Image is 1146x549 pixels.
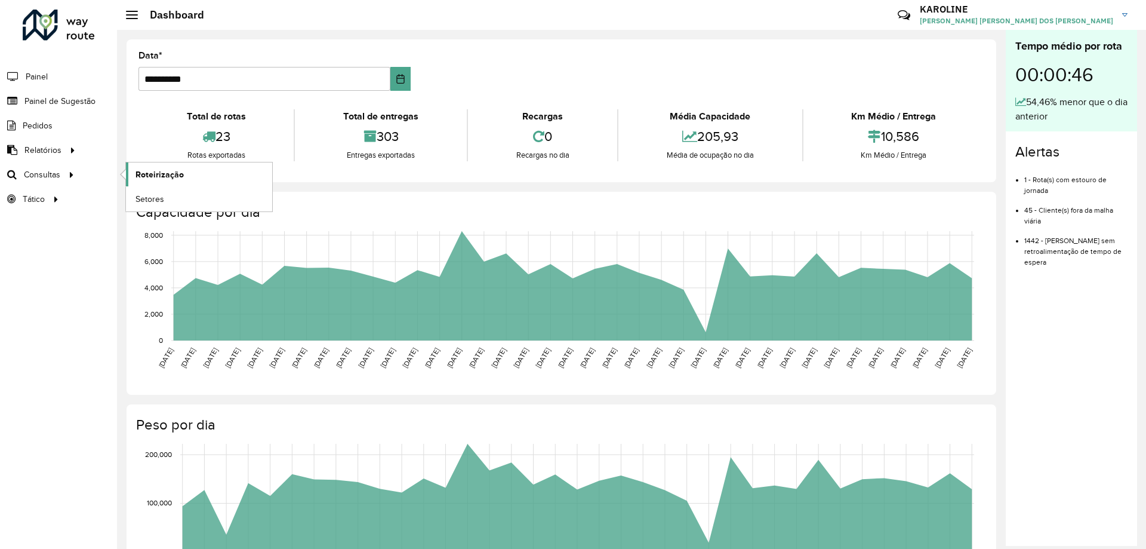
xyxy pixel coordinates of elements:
li: 1 - Rota(s) com estouro de jornada [1024,165,1127,196]
h4: Capacidade por dia [136,204,984,221]
text: [DATE] [379,346,396,369]
text: [DATE] [578,346,596,369]
div: Total de rotas [141,109,291,124]
label: Data [138,48,162,63]
text: [DATE] [201,346,218,369]
div: 205,93 [621,124,799,149]
span: Roteirização [135,168,184,181]
h4: Alertas [1015,143,1127,161]
div: 303 [298,124,463,149]
text: [DATE] [889,346,906,369]
text: [DATE] [534,346,552,369]
text: [DATE] [334,346,352,369]
text: 4,000 [144,284,163,292]
span: Painel de Sugestão [24,95,95,108]
text: [DATE] [667,346,685,369]
text: [DATE] [490,346,507,369]
text: [DATE] [467,346,485,369]
div: Recargas [471,109,614,124]
text: [DATE] [911,346,928,369]
text: [DATE] [778,346,796,369]
text: [DATE] [711,346,729,369]
text: [DATE] [623,346,640,369]
text: [DATE] [512,346,529,369]
text: [DATE] [401,346,418,369]
text: 6,000 [144,257,163,265]
text: 2,000 [144,310,163,318]
div: Tempo médio por rota [1015,38,1127,54]
span: Painel [26,70,48,83]
h2: Dashboard [138,8,204,22]
text: [DATE] [179,346,196,369]
text: [DATE] [246,346,263,369]
text: [DATE] [224,346,241,369]
span: Setores [135,193,164,206]
div: Recargas no dia [471,149,614,161]
text: [DATE] [822,346,840,369]
span: [PERSON_NAME] [PERSON_NAME] DOS [PERSON_NAME] [920,16,1113,26]
text: 200,000 [145,450,172,458]
text: 100,000 [147,499,172,507]
text: 0 [159,336,163,344]
text: [DATE] [290,346,307,369]
text: 8,000 [144,231,163,239]
h3: KAROLINE [920,4,1113,15]
div: 0 [471,124,614,149]
div: Entregas exportadas [298,149,463,161]
text: [DATE] [734,346,751,369]
text: [DATE] [600,346,618,369]
li: 45 - Cliente(s) fora da malha viária [1024,196,1127,226]
span: Pedidos [23,119,53,132]
text: [DATE] [556,346,574,369]
text: [DATE] [934,346,951,369]
text: [DATE] [445,346,463,369]
button: Choose Date [390,67,411,91]
span: Relatórios [24,144,61,157]
div: Km Médio / Entrega [806,149,981,161]
text: [DATE] [689,346,707,369]
a: Roteirização [126,162,272,186]
div: Km Médio / Entrega [806,109,981,124]
a: Setores [126,187,272,211]
h4: Peso por dia [136,416,984,434]
text: [DATE] [312,346,329,369]
div: Média de ocupação no dia [621,149,799,161]
text: [DATE] [956,346,973,369]
text: [DATE] [645,346,663,369]
div: 10,586 [806,124,981,149]
div: 54,46% menor que o dia anterior [1015,95,1127,124]
div: Média Capacidade [621,109,799,124]
div: Rotas exportadas [141,149,291,161]
text: [DATE] [845,346,862,369]
text: [DATE] [800,346,818,369]
a: Contato Rápido [891,2,917,28]
text: [DATE] [157,346,174,369]
div: Total de entregas [298,109,463,124]
li: 1442 - [PERSON_NAME] sem retroalimentação de tempo de espera [1024,226,1127,268]
div: 00:00:46 [1015,54,1127,95]
span: Consultas [24,168,60,181]
text: [DATE] [423,346,440,369]
text: [DATE] [756,346,773,369]
div: 23 [141,124,291,149]
text: [DATE] [867,346,884,369]
span: Tático [23,193,45,206]
text: [DATE] [357,346,374,369]
text: [DATE] [268,346,285,369]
